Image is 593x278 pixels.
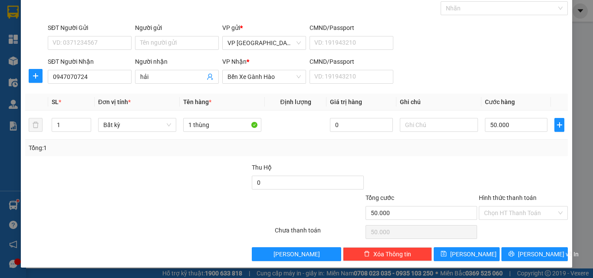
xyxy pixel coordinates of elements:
[280,98,311,105] span: Định lượng
[50,43,57,49] span: phone
[207,73,214,80] span: user-add
[29,118,43,132] button: delete
[222,23,306,33] div: VP gửi
[50,21,57,28] span: environment
[310,57,393,66] div: CMND/Passport
[330,98,362,105] span: Giá trị hàng
[183,118,261,132] input: VD: Bàn, Ghế
[450,249,497,259] span: [PERSON_NAME]
[135,57,219,66] div: Người nhận
[441,251,447,258] span: save
[485,98,515,105] span: Cước hàng
[310,23,393,33] div: CMND/Passport
[501,247,568,261] button: printer[PERSON_NAME] và In
[274,226,365,241] div: Chưa thanh toán
[555,121,564,128] span: plus
[135,23,219,33] div: Người gửi
[52,98,59,105] span: SL
[554,118,564,132] button: plus
[518,249,579,259] span: [PERSON_NAME] và In
[4,19,165,41] li: [STREET_ADDRESS][PERSON_NAME][PERSON_NAME]
[479,194,537,201] label: Hình thức thanh toán
[29,143,230,153] div: Tổng: 1
[330,118,392,132] input: 0
[343,247,432,261] button: deleteXóa Thông tin
[273,249,320,259] span: [PERSON_NAME]
[364,251,370,258] span: delete
[400,118,478,132] input: Ghi Chú
[183,98,211,105] span: Tên hàng
[252,164,272,171] span: Thu Hộ
[222,58,247,65] span: VP Nhận
[29,72,42,79] span: plus
[227,70,301,83] span: Bến Xe Gành Hào
[29,69,43,83] button: plus
[4,65,169,79] b: GỬI : VP [GEOGRAPHIC_DATA]
[48,57,132,66] div: SĐT Người Nhận
[103,118,171,131] span: Bất kỳ
[434,247,500,261] button: save[PERSON_NAME]
[252,247,341,261] button: [PERSON_NAME]
[366,194,394,201] span: Tổng cước
[50,6,139,16] b: TRÍ [PERSON_NAME]
[98,98,131,105] span: Đơn vị tính
[373,249,411,259] span: Xóa Thông tin
[4,41,165,52] li: 0983 44 7777
[396,94,481,111] th: Ghi chú
[508,251,514,258] span: printer
[48,23,132,33] div: SĐT Người Gửi
[227,36,301,49] span: VP Sài Gòn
